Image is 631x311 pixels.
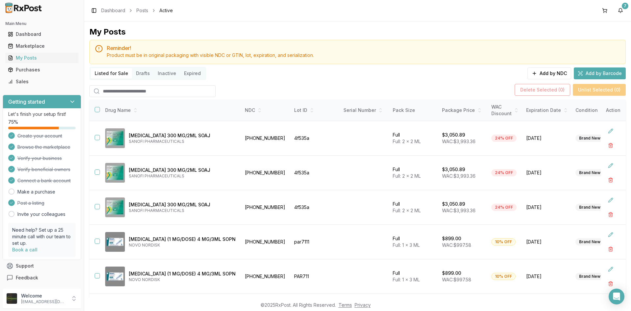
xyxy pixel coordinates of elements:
[3,53,81,63] button: My Posts
[5,40,79,52] a: Marketplace
[442,201,465,207] p: $3,050.89
[17,133,62,139] span: Create your account
[129,132,236,139] p: [MEDICAL_DATA] 300 MG/2ML SOAJ
[526,239,568,245] span: [DATE]
[8,31,76,38] div: Dashboard
[442,277,471,282] span: WAC: $997.58
[290,156,339,190] td: 4f535a
[605,209,617,220] button: Delete
[575,238,604,246] div: Brand New
[491,169,517,176] div: 24% OFF
[609,289,624,304] div: Open Intercom Messenger
[605,194,617,206] button: Edit
[17,155,62,162] span: Verify your business
[105,128,125,148] img: Dupixent 300 MG/2ML SOAJ
[8,66,76,73] div: Purchases
[7,293,17,304] img: User avatar
[442,132,465,138] p: $3,050.89
[17,211,65,218] a: Invite your colleagues
[16,274,38,281] span: Feedback
[8,111,76,117] p: Let's finish your setup first!
[129,271,236,277] p: [MEDICAL_DATA] (1 MG/DOSE) 4 MG/3ML SOPN
[3,65,81,75] button: Purchases
[442,208,476,213] span: WAC: $3,993.36
[241,190,290,225] td: [PHONE_NUMBER]
[294,107,336,114] div: Lot ID
[159,7,173,14] span: Active
[241,121,290,156] td: [PHONE_NUMBER]
[3,3,45,13] img: RxPost Logo
[12,227,72,246] p: Need help? Set up a 25 minute call with our team to set up.
[241,225,290,259] td: [PHONE_NUMBER]
[491,204,517,211] div: 24% OFF
[605,174,617,186] button: Delete
[3,260,81,272] button: Support
[17,144,70,150] span: Browse the marketplace
[107,45,620,51] h5: Reminder!
[389,259,438,294] td: Full
[129,201,236,208] p: [MEDICAL_DATA] 300 MG/2ML SOAJ
[3,272,81,284] button: Feedback
[180,68,205,79] button: Expired
[393,242,420,248] span: Full: 1 x 3 ML
[393,139,421,144] span: Full: 2 x 2 ML
[442,139,476,144] span: WAC: $3,993.36
[389,190,438,225] td: Full
[136,7,148,14] a: Posts
[105,163,125,183] img: Dupixent 300 MG/2ML SOAJ
[442,270,461,276] p: $899.00
[129,139,236,144] p: SANOFI PHARMACEUTICALS
[389,121,438,156] td: Full
[526,169,568,176] span: [DATE]
[107,52,620,59] div: Product must be in original packaging with visible NDC or GTIN, lot, expiration, and serialization.
[491,104,518,117] div: WAC Discount
[129,243,236,248] p: NOVO NORDISK
[572,100,621,121] th: Condition
[91,68,132,79] button: Listed for Sale
[574,67,626,79] button: Add by Barcode
[575,135,604,142] div: Brand New
[3,76,81,87] button: Sales
[3,41,81,51] button: Marketplace
[241,156,290,190] td: [PHONE_NUMBER]
[605,278,617,290] button: Delete
[105,107,236,114] div: Drug Name
[290,259,339,294] td: PAR711
[442,235,461,242] p: $899.00
[17,189,55,195] a: Make a purchase
[526,204,568,211] span: [DATE]
[389,156,438,190] td: Full
[615,5,626,16] button: 7
[575,169,604,176] div: Brand New
[245,107,286,114] div: NDC
[442,107,483,114] div: Package Price
[605,140,617,151] button: Delete
[442,173,476,179] span: WAC: $3,993.36
[601,100,626,121] th: Action
[89,27,126,37] div: My Posts
[8,119,18,125] span: 75 %
[8,43,76,49] div: Marketplace
[442,166,465,173] p: $3,050.89
[526,107,568,114] div: Expiration Date
[105,197,125,217] img: Dupixent 300 MG/2ML SOAJ
[21,299,67,304] p: [EMAIL_ADDRESS][DOMAIN_NAME]
[491,238,516,246] div: 10% OFF
[527,67,571,79] button: Add by NDC
[17,200,44,206] span: Post a listing
[526,135,568,142] span: [DATE]
[8,55,76,61] div: My Posts
[605,125,617,137] button: Edit
[8,98,45,106] h3: Getting started
[5,28,79,40] a: Dashboard
[343,107,385,114] div: Serial Number
[101,7,173,14] nav: breadcrumb
[393,208,421,213] span: Full: 2 x 2 ML
[8,78,76,85] div: Sales
[622,3,628,9] div: 7
[290,121,339,156] td: 4f535a
[129,167,236,173] p: [MEDICAL_DATA] 300 MG/2ML SOAJ
[17,166,70,173] span: Verify beneficial owners
[442,242,471,248] span: WAC: $997.58
[129,208,236,213] p: SANOFI PHARMACEUTICALS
